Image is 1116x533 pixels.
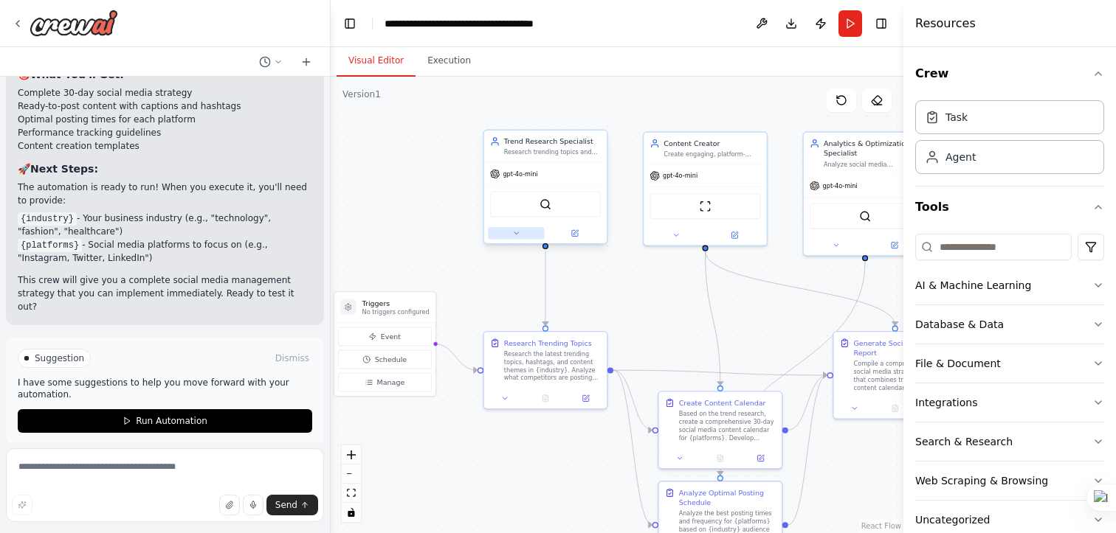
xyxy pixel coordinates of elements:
button: zoom in [342,445,361,464]
span: Schedule [375,355,407,365]
button: Visual Editor [337,46,416,77]
g: Edge from 41da8230-5850-469e-9326-34e78039bff7 to ef7e4220-a32a-4a69-b85e-db7fce69f327 [700,251,900,326]
span: gpt-4o-mini [823,182,858,190]
div: Task [945,110,968,125]
img: ScrapeWebsiteTool [699,201,711,212]
button: Open in side panel [568,392,602,404]
div: Research trending topics and hashtags in {industry} to generate data-driven content ideas for soc... [504,148,601,156]
button: Run Automation [18,409,312,433]
div: Crew [915,94,1104,186]
li: Ready-to-post content with captions and hashtags [18,100,312,113]
button: Tools [915,187,1104,228]
button: No output available [699,452,741,464]
g: Edge from 571028fe-b48c-4e0a-a9f9-c71dd29ac5a9 to ec1d8a66-52a6-45d4-b645-d19fbe71b346 [613,365,652,529]
div: Compile a comprehensive social media strategy report that combines trend research, content calend... [854,360,951,391]
button: Database & Data [915,305,1104,344]
code: {industry} [18,212,77,226]
g: Edge from 571028fe-b48c-4e0a-a9f9-c71dd29ac5a9 to ff02f655-554f-4d56-bc07-ab99bb4b1f96 [613,365,652,435]
a: React Flow attribution [861,522,901,530]
button: File & Document [915,344,1104,383]
h4: Resources [915,15,976,32]
div: Research Trending TopicsResearch the latest trending topics, hashtags, and content themes in {ind... [483,331,607,409]
g: Edge from ec1d8a66-52a6-45d4-b645-d19fbe71b346 to ef7e4220-a32a-4a69-b85e-db7fce69f327 [788,370,827,530]
div: Analyze social media performance metrics, identify optimal posting times, and provide actionable ... [824,161,920,169]
div: Database & Data [915,317,1004,332]
span: Manage [377,377,405,388]
div: Analyze Optimal Posting Schedule [679,488,776,508]
span: gpt-4o-mini [503,170,537,178]
div: Agent [945,150,976,164]
button: toggle interactivity [342,503,361,522]
button: Integrations [915,383,1104,422]
button: Dismiss [272,351,312,366]
g: Edge from 41da8230-5850-469e-9326-34e78039bff7 to ff02f655-554f-4d56-bc07-ab99bb4b1f96 [700,251,726,386]
span: Run Automation [136,415,207,427]
button: Open in side panel [743,452,777,464]
div: Trend Research Specialist [504,136,601,147]
button: AI & Machine Learning [915,266,1104,304]
div: Web Scraping & Browsing [915,473,1048,488]
button: fit view [342,484,361,503]
span: Event [381,332,401,342]
span: Send [275,499,297,511]
code: {platforms} [18,239,82,252]
li: Content creation templates [18,139,312,153]
div: Analytics & Optimization SpecialistAnalyze social media performance metrics, identify optimal pos... [802,131,927,256]
div: Create Content Calendar [679,398,766,408]
nav: breadcrumb [385,16,551,31]
div: React Flow controls [342,445,361,522]
g: Edge from triggers to 571028fe-b48c-4e0a-a9f9-c71dd29ac5a9 [435,339,478,375]
li: Complete 30-day social media strategy [18,86,312,100]
p: The automation is ready to run! When you execute it, you'll need to provide: [18,181,312,207]
button: Manage [338,373,431,392]
p: No triggers configured [362,308,430,316]
button: Send [266,495,318,515]
div: Analytics & Optimization Specialist [824,139,920,158]
img: Logo [30,10,118,36]
button: Schedule [338,350,431,369]
div: Version 1 [342,88,381,100]
button: Start a new chat [294,53,318,71]
span: gpt-4o-mini [663,172,697,180]
li: Optimal posting times for each platform [18,113,312,126]
li: - Social media platforms to focus on (e.g., "Instagram, Twitter, LinkedIn") [18,238,312,265]
span: Suggestion [35,352,84,364]
div: Search & Research [915,434,1013,449]
button: Open in side panel [866,239,922,251]
div: TriggersNo triggers configuredEventScheduleManage [333,291,436,397]
button: Execution [416,46,483,77]
button: Click to speak your automation idea [243,495,263,515]
p: I have some suggestions to help you move forward with your automation. [18,377,312,400]
li: Performance tracking guidelines [18,126,312,139]
div: Trend Research SpecialistResearch trending topics and hashtags in {industry} to generate data-dri... [483,131,607,246]
button: Hide right sidebar [871,13,892,34]
strong: Next Steps: [30,163,98,175]
g: Edge from 52a95ecb-245a-42ae-ad9f-64cf3cbf88ce to ec1d8a66-52a6-45d4-b645-d19fbe71b346 [715,261,870,475]
g: Edge from 571028fe-b48c-4e0a-a9f9-c71dd29ac5a9 to ef7e4220-a32a-4a69-b85e-db7fce69f327 [613,365,827,380]
p: This crew will give you a complete social media management strategy that you can implement immedi... [18,274,312,313]
div: Research the latest trending topics, hashtags, and content themes in {industry}. Analyze what com... [504,350,601,382]
g: Edge from 6a42925a-dbad-4f24-a8e4-269b160ec87a to 571028fe-b48c-4e0a-a9f9-c71dd29ac5a9 [540,251,551,326]
button: Open in side panel [546,227,602,239]
button: No output available [874,403,916,414]
div: Uncategorized [915,512,990,527]
button: Open in side panel [706,229,762,241]
div: Content Creator [664,139,760,149]
div: Generate Social Media ReportCompile a comprehensive social media strategy report that combines tr... [833,331,957,419]
li: - Your business industry (e.g., "technology", "fashion", "healthcare") [18,212,312,238]
div: Research Trending Topics [504,338,592,348]
div: Content CreatorCreate engaging, platform-specific social media content for {platforms} based on t... [643,131,768,246]
img: SerperDevTool [859,210,871,222]
img: SerperDevTool [540,198,551,210]
button: zoom out [342,464,361,484]
h3: Triggers [362,298,430,308]
button: Switch to previous chat [253,53,289,71]
div: Generate Social Media Report [854,338,951,358]
div: File & Document [915,356,1001,371]
div: Create engaging, platform-specific social media content for {platforms} based on trending topics ... [664,150,760,158]
button: Event [338,327,431,346]
button: Web Scraping & Browsing [915,461,1104,500]
button: Hide left sidebar [340,13,360,34]
h3: 🚀 [18,161,312,176]
button: Crew [915,53,1104,94]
